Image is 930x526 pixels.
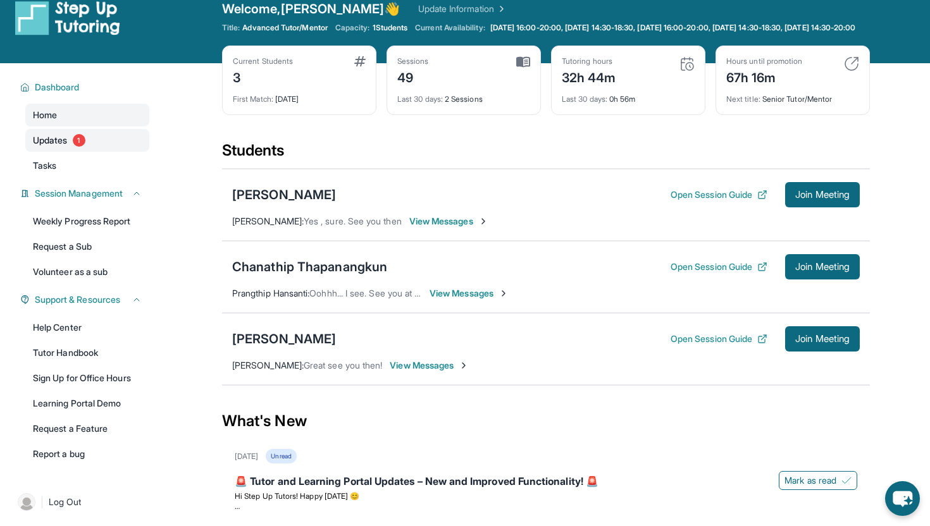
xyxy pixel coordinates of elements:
img: Chevron-Right [459,360,469,370]
div: 32h 44m [562,66,616,87]
img: Chevron-Right [499,288,509,298]
div: Tutoring hours [562,56,616,66]
img: Mark as read [841,475,852,486]
span: Title: [222,23,240,33]
a: Learning Portal Demo [25,392,149,415]
div: 49 [397,66,429,87]
span: View Messages [409,215,488,228]
img: Chevron Right [494,3,507,15]
a: Weekly Progress Report [25,210,149,233]
a: Report a bug [25,443,149,465]
span: Dashboard [35,81,80,94]
div: 67h 16m [726,66,802,87]
button: Mark as read [779,471,857,490]
a: [DATE] 16:00-20:00, [DATE] 14:30-18:30, [DATE] 16:00-20:00, [DATE] 14:30-18:30, [DATE] 14:30-20:00 [488,23,859,33]
button: Open Session Guide [671,260,767,273]
div: 🚨 Tutor and Learning Portal Updates – New and Improved Functionality! 🚨 [235,474,857,491]
div: What's New [222,393,870,449]
div: Unread [266,449,296,463]
img: card [844,56,859,71]
span: [DATE] 16:00-20:00, [DATE] 14:30-18:30, [DATE] 16:00-20:00, [DATE] 14:30-18:30, [DATE] 14:30-20:00 [490,23,856,33]
button: Join Meeting [785,182,860,207]
img: card [354,56,366,66]
a: Updates1 [25,129,149,152]
img: Chevron-Right [478,216,488,226]
div: Chanathip Thapanangkun [232,258,387,276]
div: Senior Tutor/Mentor [726,87,859,104]
button: chat-button [885,481,920,516]
span: Last 30 days : [397,94,443,104]
div: Sessions [397,56,429,66]
span: Mark as read [784,474,836,487]
span: Log Out [49,496,82,508]
a: Tutor Handbook [25,341,149,364]
button: Dashboard [30,81,142,94]
span: Next title : [726,94,760,104]
span: Join Meeting [795,191,850,199]
span: Last 30 days : [562,94,607,104]
button: Open Session Guide [671,333,767,345]
span: View Messages [430,287,509,300]
span: 1 Students [373,23,408,33]
div: Students [222,140,870,168]
span: [PERSON_NAME] : [232,216,304,226]
span: Current Availability: [415,23,485,33]
span: Hi Step Up Tutors! Happy [DATE] 😊 [235,491,359,501]
div: Hours until promotion [726,56,802,66]
a: Sign Up for Office Hours [25,367,149,389]
a: Request a Sub [25,235,149,258]
a: Request a Feature [25,417,149,440]
span: Join Meeting [795,335,850,343]
div: 3 [233,66,293,87]
button: Join Meeting [785,326,860,352]
span: Join Meeting [795,263,850,271]
button: Open Session Guide [671,188,767,201]
img: card [516,56,530,68]
span: Yes , sure. See you then [304,216,402,226]
div: Current Students [233,56,293,66]
span: Prangthip Hansanti : [232,288,309,298]
img: card [679,56,695,71]
a: Help Center [25,316,149,339]
a: Home [25,104,149,126]
button: Session Management [30,187,142,200]
div: [PERSON_NAME] [232,186,336,204]
div: [PERSON_NAME] [232,330,336,348]
button: Join Meeting [785,254,860,279]
div: [DATE] [233,87,366,104]
span: Capacity: [335,23,370,33]
span: Great see you then! [304,360,382,370]
a: Update Information [418,3,507,15]
span: Home [33,109,57,121]
span: Oohhh... I see. See you at 3pm. Thanks [PERSON_NAME]! [309,288,540,298]
span: Session Management [35,187,123,200]
div: [DATE] [235,451,258,462]
div: 0h 56m [562,87,695,104]
a: Volunteer as a sub [25,260,149,283]
span: | [40,494,44,510]
button: Support & Resources [30,293,142,306]
span: 1 [73,134,85,147]
div: 2 Sessions [397,87,530,104]
span: [PERSON_NAME] : [232,360,304,370]
a: Tasks [25,154,149,177]
span: First Match : [233,94,273,104]
span: Support & Resources [35,293,120,306]
img: user-img [18,493,35,511]
span: Tasks [33,159,56,172]
a: |Log Out [13,488,149,516]
span: Advanced Tutor/Mentor [242,23,327,33]
span: View Messages [390,359,469,372]
span: Updates [33,134,68,147]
